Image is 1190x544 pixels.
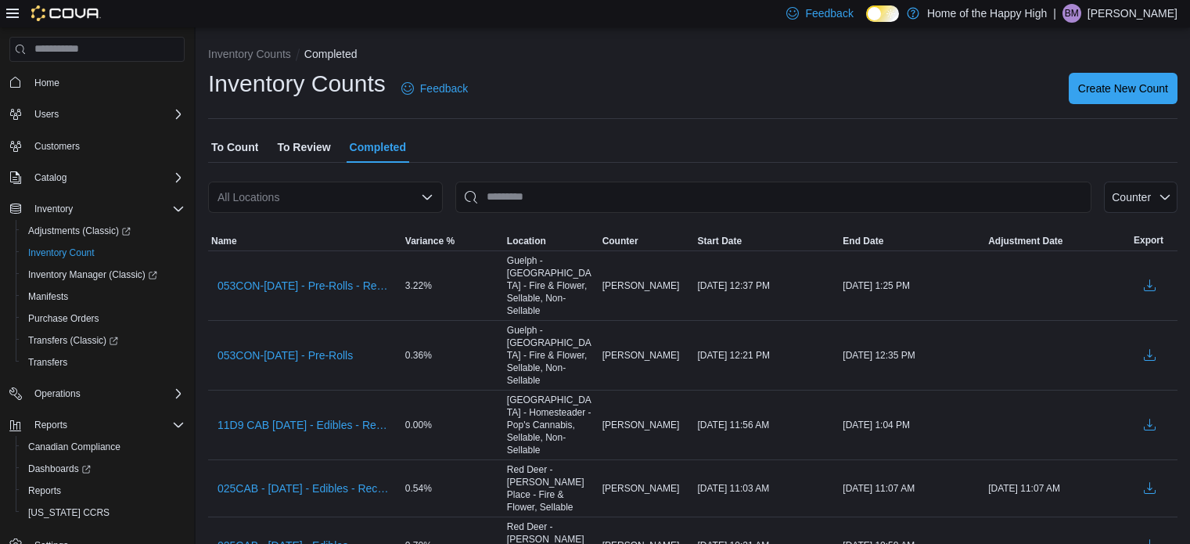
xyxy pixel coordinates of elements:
span: Operations [34,387,81,400]
span: Customers [34,140,80,153]
input: Dark Mode [866,5,899,22]
span: Adjustments (Classic) [28,225,131,237]
div: [DATE] 11:56 AM [694,416,839,434]
span: Purchase Orders [28,312,99,325]
div: Guelph - [GEOGRAPHIC_DATA] - Fire & Flower, Sellable, Non-Sellable [504,251,599,320]
span: Dashboards [22,459,185,478]
span: Operations [28,384,185,403]
button: Variance % [402,232,504,250]
span: Create New Count [1078,81,1168,96]
span: Start Date [697,235,742,247]
button: Users [28,105,65,124]
button: Catalog [3,167,191,189]
span: Washington CCRS [22,503,185,522]
span: To Review [277,131,330,163]
button: Catalog [28,168,73,187]
button: Customers [3,135,191,157]
span: Location [507,235,546,247]
div: Red Deer - [PERSON_NAME] Place - Fire & Flower, Sellable [504,460,599,517]
button: Counter [1104,182,1177,213]
div: [DATE] 11:07 AM [839,479,985,498]
a: Inventory Manager (Classic) [16,264,191,286]
div: [DATE] 12:35 PM [839,346,985,365]
span: Users [28,105,185,124]
button: 053CON-[DATE] - Pre-Rolls [211,344,359,367]
span: Reports [34,419,67,431]
a: [US_STATE] CCRS [22,503,116,522]
span: Dark Mode [866,22,867,23]
nav: An example of EuiBreadcrumbs [208,46,1177,65]
span: Manifests [22,287,185,306]
span: Adjustments (Classic) [22,222,185,240]
span: Feedback [805,5,853,21]
a: Home [28,74,66,92]
div: 0.00% [402,416,504,434]
span: Reports [28,485,61,497]
span: Inventory [34,203,73,215]
span: 025CAB - [DATE] - Edibles - Recount [218,481,393,496]
div: [DATE] 1:25 PM [839,276,985,295]
div: 0.36% [402,346,504,365]
a: Reports [22,481,67,500]
button: 11D9 CAB [DATE] - Edibles - Recount - Recount - Recount - Recount - Recount - Recount [211,413,399,437]
div: [DATE] 12:37 PM [694,276,839,295]
p: [PERSON_NAME] [1088,4,1177,23]
div: [GEOGRAPHIC_DATA] - Homesteader - Pop's Cannabis, Sellable, Non-Sellable [504,391,599,459]
button: Manifests [16,286,191,308]
div: 0.54% [402,479,504,498]
span: Dashboards [28,463,91,475]
span: [PERSON_NAME] [602,279,680,292]
button: 025CAB - [DATE] - Edibles - Recount [211,477,399,500]
button: Transfers [16,351,191,373]
span: Canadian Compliance [28,441,120,453]
span: Home [28,73,185,92]
button: Completed [304,48,358,60]
span: [PERSON_NAME] [602,482,680,495]
button: Reports [3,414,191,436]
button: [US_STATE] CCRS [16,502,191,524]
button: End Date [839,232,985,250]
a: Adjustments (Classic) [22,222,137,240]
button: Operations [28,384,87,403]
div: Guelph - [GEOGRAPHIC_DATA] - Fire & Flower, Sellable, Non-Sellable [504,321,599,390]
span: Customers [28,136,185,156]
button: Purchase Orders [16,308,191,330]
button: Adjustment Date [985,232,1131,250]
span: Catalog [28,168,185,187]
button: Location [504,232,599,250]
p: Home of the Happy High [927,4,1047,23]
a: Adjustments (Classic) [16,220,191,242]
a: Inventory Manager (Classic) [22,265,164,284]
span: Home [34,77,59,89]
button: Name [208,232,402,250]
img: Cova [31,5,101,21]
span: Reports [28,416,185,434]
button: Create New Count [1069,73,1177,104]
div: [DATE] 11:03 AM [694,479,839,498]
a: Dashboards [22,459,97,478]
button: Inventory Counts [208,48,291,60]
span: Users [34,108,59,121]
a: Manifests [22,287,74,306]
button: Start Date [694,232,839,250]
p: | [1053,4,1056,23]
span: Inventory Count [22,243,185,262]
span: Transfers (Classic) [22,331,185,350]
span: Manifests [28,290,68,303]
span: Purchase Orders [22,309,185,328]
span: Reports [22,481,185,500]
div: [DATE] 1:04 PM [839,416,985,434]
a: Transfers (Classic) [22,331,124,350]
button: Inventory [3,198,191,220]
a: Dashboards [16,458,191,480]
span: [US_STATE] CCRS [28,506,110,519]
span: Counter [602,235,638,247]
span: [PERSON_NAME] [602,349,680,362]
span: Inventory [28,200,185,218]
a: Inventory Count [22,243,101,262]
span: Variance % [405,235,455,247]
button: Operations [3,383,191,405]
span: To Count [211,131,258,163]
span: Catalog [34,171,67,184]
button: Inventory Count [16,242,191,264]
